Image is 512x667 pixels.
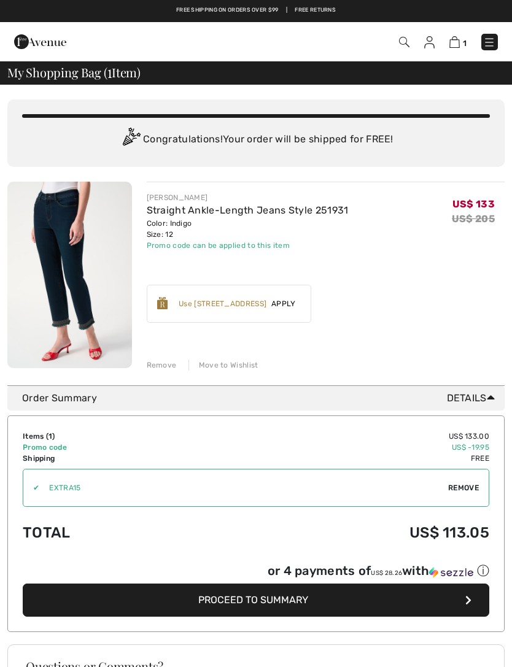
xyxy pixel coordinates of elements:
[107,63,112,79] span: 1
[147,360,177,371] div: Remove
[463,39,467,48] span: 1
[452,213,495,225] s: US$ 205
[147,240,349,251] div: Promo code can be applied to this item
[266,298,301,309] span: Apply
[23,512,197,553] td: Total
[7,66,141,79] span: My Shopping Bag ( Item)
[23,563,489,584] div: or 4 payments ofUS$ 28.26withSezzle Click to learn more about Sezzle
[399,37,409,47] img: Search
[14,29,66,54] img: 1ère Avenue
[483,36,495,48] img: Menu
[147,218,349,240] div: Color: Indigo Size: 12
[23,482,39,493] div: ✔
[197,453,489,464] td: Free
[48,432,52,441] span: 1
[23,453,197,464] td: Shipping
[449,34,467,49] a: 1
[447,391,500,406] span: Details
[429,567,473,578] img: Sezzle
[295,6,336,15] a: Free Returns
[197,512,489,553] td: US$ 113.05
[157,297,168,309] img: Reward-Logo.svg
[39,469,448,506] input: Promo code
[424,36,435,48] img: My Info
[371,569,402,577] span: US$ 28.26
[118,128,143,152] img: Congratulation2.svg
[23,584,489,617] button: Proceed to Summary
[197,431,489,442] td: US$ 133.00
[286,6,287,15] span: |
[23,442,197,453] td: Promo code
[147,204,349,216] a: Straight Ankle-Length Jeans Style 251931
[448,482,479,493] span: Remove
[14,35,66,47] a: 1ère Avenue
[147,192,349,203] div: [PERSON_NAME]
[268,563,489,579] div: or 4 payments of with
[23,431,197,442] td: Items ( )
[188,360,258,371] div: Move to Wishlist
[179,298,266,309] div: Use [STREET_ADDRESS]
[22,128,490,152] div: Congratulations! Your order will be shipped for FREE!
[449,36,460,48] img: Shopping Bag
[7,182,132,368] img: Straight Ankle-Length Jeans Style 251931
[197,442,489,453] td: US$ -19.95
[22,391,500,406] div: Order Summary
[452,198,495,210] span: US$ 133
[176,6,279,15] a: Free shipping on orders over $99
[198,594,308,606] span: Proceed to Summary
